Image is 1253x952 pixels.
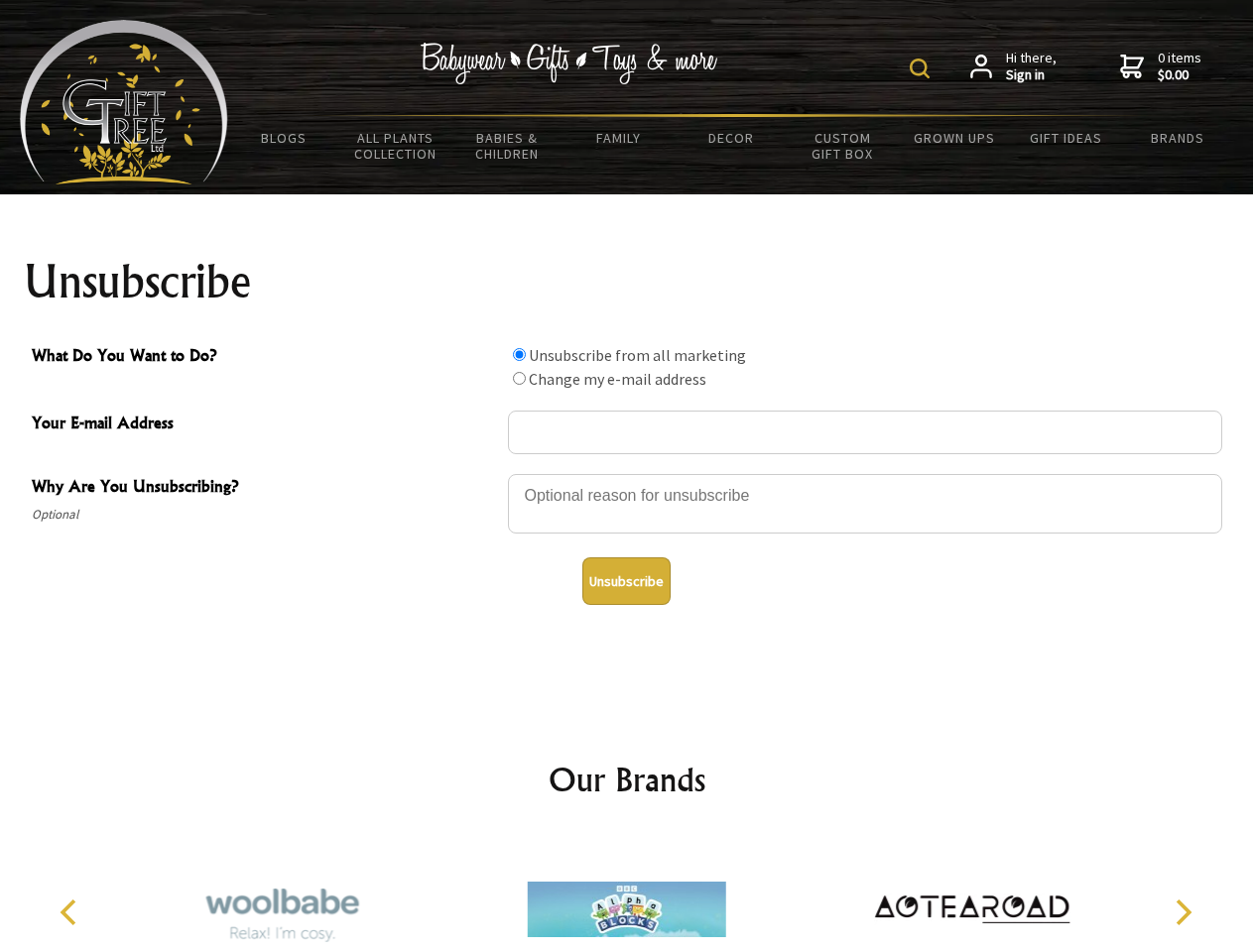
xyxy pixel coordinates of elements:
[1158,49,1201,84] span: 0 items
[1122,117,1234,159] a: Brands
[582,557,671,605] button: Unsubscribe
[1010,117,1122,159] a: Gift Ideas
[529,345,746,365] label: Unsubscribe from all marketing
[50,891,93,934] button: Previous
[20,20,228,184] img: Babyware - Gifts - Toys and more...
[1161,891,1204,934] button: Next
[910,59,930,78] img: product search
[24,258,1230,305] h1: Unsubscribe
[40,756,1214,803] h2: Our Brands
[421,43,718,84] img: Babywear - Gifts - Toys & more
[1158,66,1201,84] strong: $0.00
[970,50,1057,84] a: Hi there,Sign in
[508,411,1222,454] input: Your E-mail Address
[529,369,706,389] label: Change my e-mail address
[513,372,526,385] input: What Do You Want to Do?
[1006,50,1057,84] span: Hi there,
[1120,50,1201,84] a: 0 items$0.00
[787,117,899,175] a: Custom Gift Box
[1006,66,1057,84] strong: Sign in
[513,348,526,361] input: What Do You Want to Do?
[32,503,498,527] span: Optional
[898,117,1010,159] a: Grown Ups
[32,474,498,503] span: Why Are You Unsubscribing?
[228,117,340,159] a: BLOGS
[32,343,498,372] span: What Do You Want to Do?
[564,117,676,159] a: Family
[451,117,564,175] a: Babies & Children
[32,411,498,439] span: Your E-mail Address
[508,474,1222,534] textarea: Why Are You Unsubscribing?
[675,117,787,159] a: Decor
[340,117,452,175] a: All Plants Collection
